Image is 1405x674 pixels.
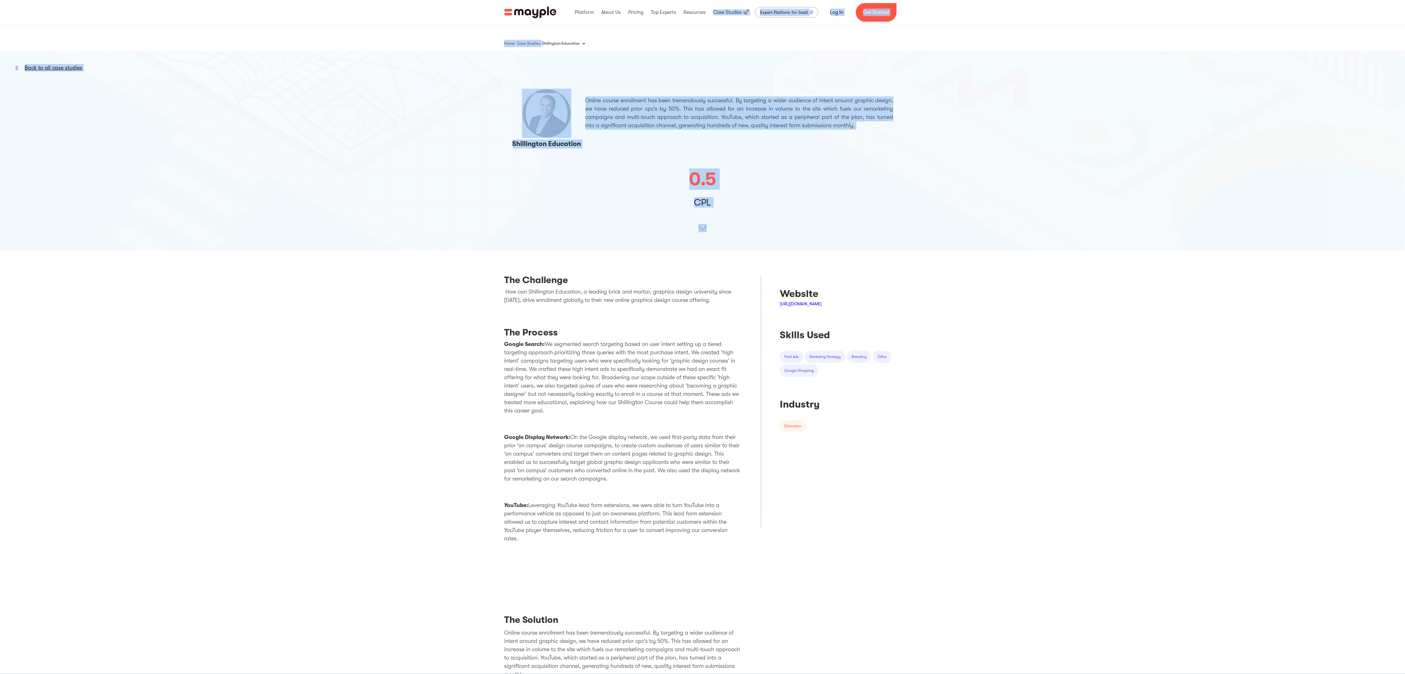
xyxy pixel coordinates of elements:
[504,328,742,340] h3: The Process
[780,398,901,411] div: Industry
[504,501,742,543] p: Leveraging YouTube lead form extensions, we were able to turn YouTube into a performance vehicle ...
[877,354,887,360] div: other
[504,341,545,347] strong: Google Search:
[682,2,707,22] div: Resources
[780,301,822,306] a: [URL][DOMAIN_NAME]
[504,434,570,440] strong: Google Display Network:
[504,288,742,304] p: How can Shillington Education, a leading brick and mortar, graphics design university since [DATE...
[784,354,799,360] div: paid ads
[600,2,622,22] div: About Us
[540,40,542,47] div: /
[823,5,851,20] a: Log In
[515,40,516,47] div: /
[516,40,540,47] a: Case Studies
[649,2,678,22] div: Top Experts
[627,2,645,22] div: Pricing
[784,423,801,429] div: education
[852,354,867,360] div: branding
[504,40,515,47] a: Home
[504,433,742,483] p: On the Google display network, we used first-party data from their prior ‘on campus’ design cours...
[504,275,742,288] h3: The Challenge
[504,340,742,415] p: We segmented search targeting based on user intent setting up a tiered targeting approach priorit...
[780,329,901,341] div: Skills Used
[573,2,595,22] div: Platform
[504,6,557,18] a: home
[504,502,528,508] strong: YouTube:
[504,614,742,629] h4: The Solution
[784,367,814,374] div: google shopping
[760,9,808,16] div: Expert Platform for SaaS
[809,354,841,360] div: marketing strategy
[780,288,901,300] div: Website
[504,6,557,18] img: Mayple logo
[542,37,592,50] div: Shillington Education
[755,7,818,18] a: Expert Platform for SaaS
[856,3,897,22] a: Get Started
[542,40,580,47] div: Shillington Education
[25,64,82,71] a: Back to all case studies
